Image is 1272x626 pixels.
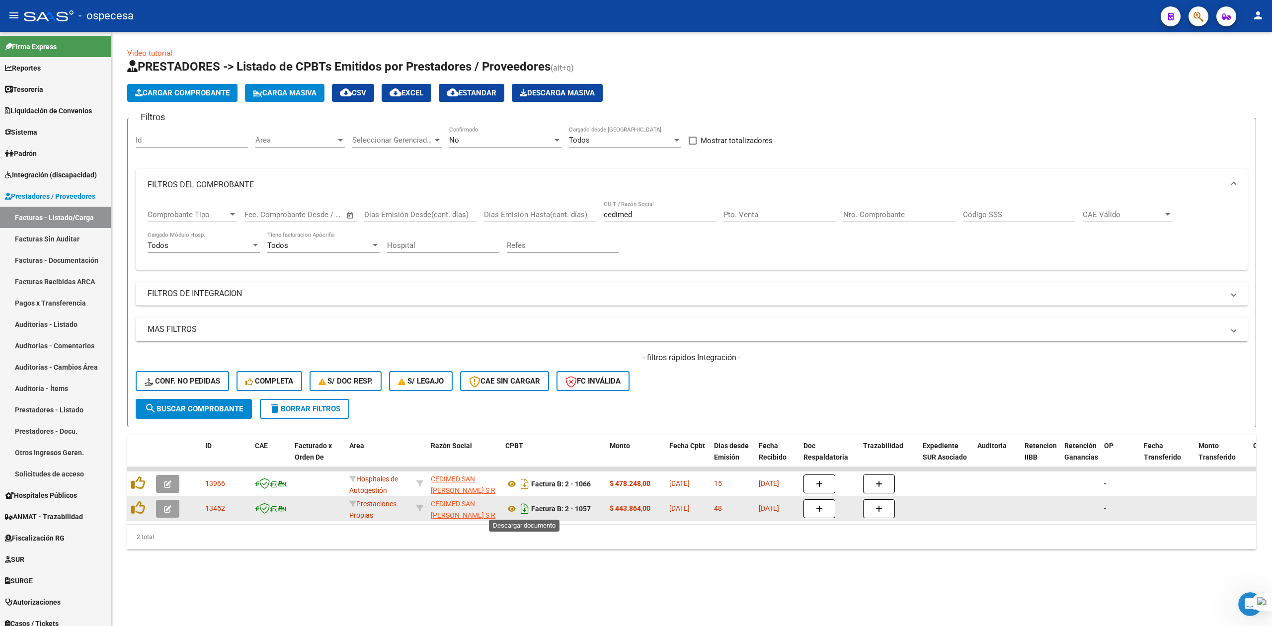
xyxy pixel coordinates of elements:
[427,435,501,479] datatable-header-cell: Razón Social
[512,84,603,102] button: Descarga Masiva
[799,435,859,479] datatable-header-cell: Doc Respaldatoria
[1104,442,1113,450] span: OP
[669,442,705,450] span: Fecha Cpbt
[148,179,1224,190] mat-panel-title: FILTROS DEL COMPROBANTE
[520,88,595,97] span: Descarga Masiva
[431,475,495,506] span: CEDIMED SAN [PERSON_NAME] S R L
[431,442,472,450] span: Razón Social
[349,442,364,450] span: Area
[255,442,268,450] span: CAE
[556,371,630,391] button: FC Inválida
[1194,435,1249,479] datatable-header-cell: Monto Transferido
[710,435,755,479] datatable-header-cell: Días desde Emisión
[531,480,591,488] strong: Factura B: 2 - 1066
[863,442,903,450] span: Trazabilidad
[669,479,690,487] span: [DATE]
[518,501,531,517] i: Descargar documento
[1198,442,1236,461] span: Monto Transferido
[382,84,431,102] button: EXCEL
[1140,435,1194,479] datatable-header-cell: Fecha Transferido
[923,442,967,461] span: Expediente SUR Asociado
[136,201,1248,270] div: FILTROS DEL COMPROBANTE
[398,377,444,386] span: S/ legajo
[269,402,281,414] mat-icon: delete
[237,371,302,391] button: Completa
[610,504,650,512] strong: $ 443.864,00
[205,442,212,450] span: ID
[606,435,665,479] datatable-header-cell: Monto
[269,404,340,413] span: Borrar Filtros
[136,371,229,391] button: Conf. no pedidas
[803,442,848,461] span: Doc Respaldatoria
[127,84,238,102] button: Cargar Comprobante
[136,110,170,124] h3: Filtros
[127,49,172,58] a: Video tutorial
[352,136,433,145] span: Seleccionar Gerenciador
[447,88,496,97] span: Estandar
[469,377,540,386] span: CAE SIN CARGAR
[501,435,606,479] datatable-header-cell: CPBT
[5,191,95,202] span: Prestadores / Proveedores
[1104,479,1106,487] span: -
[551,63,574,73] span: (alt+q)
[255,136,336,145] span: Area
[5,575,33,586] span: SURGE
[714,504,722,512] span: 48
[295,442,332,461] span: Facturado x Orden De
[148,210,228,219] span: Comprobante Tipo
[610,479,650,487] strong: $ 478.248,00
[5,597,61,608] span: Autorizaciones
[5,148,37,159] span: Padrón
[345,210,356,221] button: Open calendar
[253,88,317,97] span: Carga Masiva
[5,533,65,544] span: Fiscalización RG
[148,288,1224,299] mat-panel-title: FILTROS DE INTEGRACION
[1100,435,1140,479] datatable-header-cell: OP
[79,5,134,27] span: - ospecesa
[127,60,551,74] span: PRESTADORES -> Listado de CPBTs Emitidos por Prestadores / Proveedores
[512,84,603,102] app-download-masive: Descarga masiva de comprobantes (adjuntos)
[148,324,1224,335] mat-panel-title: MAS FILTROS
[390,86,401,98] mat-icon: cloud_download
[439,84,504,102] button: Estandar
[148,241,168,250] span: Todos
[245,377,293,386] span: Completa
[449,136,459,145] span: No
[136,169,1248,201] mat-expansion-panel-header: FILTROS DEL COMPROBANTE
[973,435,1021,479] datatable-header-cell: Auditoria
[1104,504,1106,512] span: -
[460,371,549,391] button: CAE SIN CARGAR
[569,136,590,145] span: Todos
[345,435,412,479] datatable-header-cell: Area
[390,88,423,97] span: EXCEL
[8,9,20,21] mat-icon: menu
[610,442,630,450] span: Monto
[245,84,324,102] button: Carga Masiva
[318,377,373,386] span: S/ Doc Resp.
[310,371,382,391] button: S/ Doc Resp.
[136,399,252,419] button: Buscar Comprobante
[714,442,749,461] span: Días desde Emisión
[1025,442,1057,461] span: Retencion IIBB
[332,84,374,102] button: CSV
[267,241,288,250] span: Todos
[714,479,722,487] span: 15
[5,63,41,74] span: Reportes
[759,442,787,461] span: Fecha Recibido
[859,435,919,479] datatable-header-cell: Trazabilidad
[260,399,349,419] button: Borrar Filtros
[5,84,43,95] span: Tesorería
[136,352,1248,363] h4: - filtros rápidos Integración -
[5,127,37,138] span: Sistema
[919,435,973,479] datatable-header-cell: Expediente SUR Asociado
[5,105,92,116] span: Liquidación de Convenios
[389,371,453,391] button: S/ legajo
[349,475,398,494] span: Hospitales de Autogestión
[145,377,220,386] span: Conf. no pedidas
[505,442,523,450] span: CPBT
[1238,592,1262,616] iframe: Intercom live chat
[201,435,251,479] datatable-header-cell: ID
[431,473,497,494] div: 30709126454
[135,88,230,97] span: Cargar Comprobante
[145,404,243,413] span: Buscar Comprobante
